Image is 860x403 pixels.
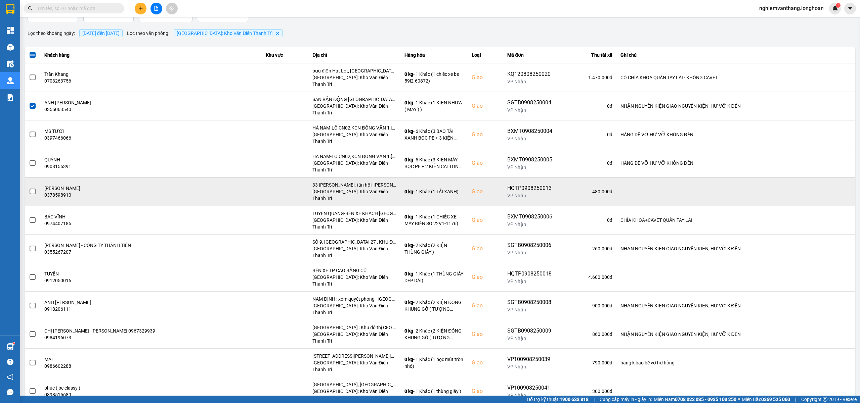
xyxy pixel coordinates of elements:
div: TUYẾN [44,270,258,277]
span: Hỗ trợ kỹ thuật: [527,396,589,403]
span: copyright [823,397,827,402]
span: 0 [87,8,92,18]
span: 0 kg [404,357,413,362]
img: warehouse-icon [7,60,14,67]
button: caret-down [844,3,856,14]
div: - 1 Khác (1 bọc mút tròn nhỏ) [404,356,464,369]
div: HÀNG DỄ VỠ HƯ VỠ KHÔNG ĐỀN [620,160,851,166]
button: aim [166,3,178,14]
span: notification [7,374,13,380]
div: 480.000 đ [560,188,612,195]
img: dashboard-icon [7,27,14,34]
div: NHẬN NGUYÊN KIỆN GIAO NGUYÊN KIỆN, HƯ VỠ K ĐỀN [620,245,851,252]
div: - 2 Khác (2 KIỆN ĐÓNG KHUNG GỖ ( TƯỢNG [DEMOGRAPHIC_DATA] GỬI ) ) [404,299,464,312]
img: warehouse-icon [7,44,14,51]
div: BXMT0908250005 [507,156,552,164]
div: - 1 Khác (1 chiếc xe bs 59l2-60872) [404,71,464,84]
span: Lọc theo văn phòng : [127,30,169,37]
div: 4.600.000 đ [560,274,612,281]
div: Giao [472,159,499,167]
span: 0 [202,8,206,18]
div: 260.000 đ [560,245,612,252]
button: plus [135,3,146,14]
span: 0 kg [404,129,413,134]
div: 0986602288 [44,363,258,369]
strong: 1900 633 818 [560,397,589,402]
span: 12/08/2025 đến 12/08/2025 [82,31,120,36]
div: 0 đ [560,103,612,109]
div: [GEOGRAPHIC_DATA]: Kho Văn Điển Thanh Trì [312,388,396,401]
div: [GEOGRAPHIC_DATA]: Kho Văn Điển Thanh Trì [312,302,396,316]
div: VP Nhận [507,221,552,228]
div: 0 đ [560,217,612,223]
div: HÀ NAM-LÔ CN02,KCN ĐỒNG VĂN 1,[GEOGRAPHIC_DATA],[GEOGRAPHIC_DATA],[GEOGRAPHIC_DATA] [312,153,396,160]
span: 0 kg [404,157,413,162]
div: CÓ CHÌA KHOÁ QUẤN TAY LÁI - KHÔNG CAVET [620,74,851,81]
div: VP Nhận [507,164,552,170]
div: [GEOGRAPHIC_DATA]: Kho Văn Điển Thanh Trì [312,245,396,259]
div: [GEOGRAPHIC_DATA]: Kho Văn Điển Thanh Trì [312,103,396,116]
div: VP Nhận [507,306,552,313]
div: BXMT0908250004 [507,127,552,135]
input: Tìm tên, số ĐT hoặc mã đơn [37,5,116,12]
div: QUỲNH [44,156,258,163]
th: Mã đơn [503,47,556,63]
th: Loại [468,47,503,63]
span: 1 [837,3,839,8]
div: - 2 Khác (2 KIỆN ĐÓNG KHUNG GỖ ( TƯỢNG [DEMOGRAPHIC_DATA] GỬI ) ) [404,328,464,341]
div: Giao [472,73,499,82]
div: SGTB0908250008 [507,298,552,306]
div: Giao [472,102,499,110]
div: SÂN VẬN ĐỘNG [GEOGRAPHIC_DATA] , [GEOGRAPHIC_DATA] , [GEOGRAPHIC_DATA] [GEOGRAPHIC_DATA] [312,96,396,103]
div: VP Nhận [507,278,552,285]
div: 0703263756 [44,78,258,84]
div: Giao [472,302,499,310]
div: Giao [472,245,499,253]
div: CHỊ [PERSON_NAME] -[PERSON_NAME] 0967329939 [44,328,258,334]
th: Hàng hóa [400,47,468,63]
div: Giao [472,273,499,281]
div: [GEOGRAPHIC_DATA]: Kho Văn Điển Thanh Trì [312,217,396,230]
div: hàng k bao bể vỡ hư hỏng [620,359,851,366]
span: Hà Nội: Kho Văn Điển Thanh Trì, close by backspace [174,29,283,37]
span: caret-down [847,5,853,11]
span: [DATE] đến [DATE] [79,29,123,37]
div: - 2 Khác (2 KIỆN THÙNG GIẤY ) [404,242,464,255]
div: [GEOGRAPHIC_DATA]: Kho Văn Điển Thanh Trì [312,331,396,344]
div: 33 [PERSON_NAME], tân hội, [PERSON_NAME], [GEOGRAPHIC_DATA] [312,182,396,188]
div: Giao [472,131,499,139]
div: [PERSON_NAME] - CÔNG TY THÀNH TIẾN [44,242,258,249]
span: Cung cấp máy in - giấy in: [600,396,652,403]
div: VP Nhận [507,363,552,370]
div: Giao [472,216,499,224]
div: NHẬN NGUYÊN KIỆN GIAO NGUYÊN KIỆN, HƯ VỠ K ĐỀN [620,302,851,309]
span: 0 kg [404,271,413,276]
img: warehouse-icon [7,343,14,350]
div: 0898515689 [44,391,258,398]
span: nghiemvanthang.longhoan [754,4,829,12]
span: | [594,396,595,403]
div: [GEOGRAPHIC_DATA] : Khu đô thị CEO 1, [GEOGRAPHIC_DATA], Thành phố [GEOGRAPHIC_DATA], [GEOGRAPHIC... [312,324,396,331]
div: [GEOGRAPHIC_DATA]: Kho Văn Điển Thanh Trì [312,131,396,145]
span: 17.651.000 [143,8,185,18]
div: VP Nhận [507,192,552,199]
div: MAI [44,356,258,363]
span: 0 kg [404,189,413,194]
div: bưu điện Hát Lót, [GEOGRAPHIC_DATA], [GEOGRAPHIC_DATA] [312,67,396,74]
div: [GEOGRAPHIC_DATA]: Kho Văn Điển Thanh Trì [312,160,396,173]
div: 0355063540 [44,106,258,113]
th: Ghi chú [616,47,855,63]
div: 0908156391 [44,163,258,170]
div: 790.000 đ [560,359,612,366]
div: phúc ( be classy ) [44,385,258,391]
th: Khu vực [262,47,309,63]
span: plus [138,6,143,11]
div: 300.000 đ [560,388,612,395]
div: - 1 Khác (1 thùng giấy ) [404,388,464,395]
div: KQ120808250020 [507,70,552,78]
div: SGTB0908250006 [507,241,552,249]
span: file-add [154,6,159,11]
span: search [28,6,33,11]
div: ANH [PERSON_NAME] [44,99,258,106]
span: 0 kg [404,214,413,219]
